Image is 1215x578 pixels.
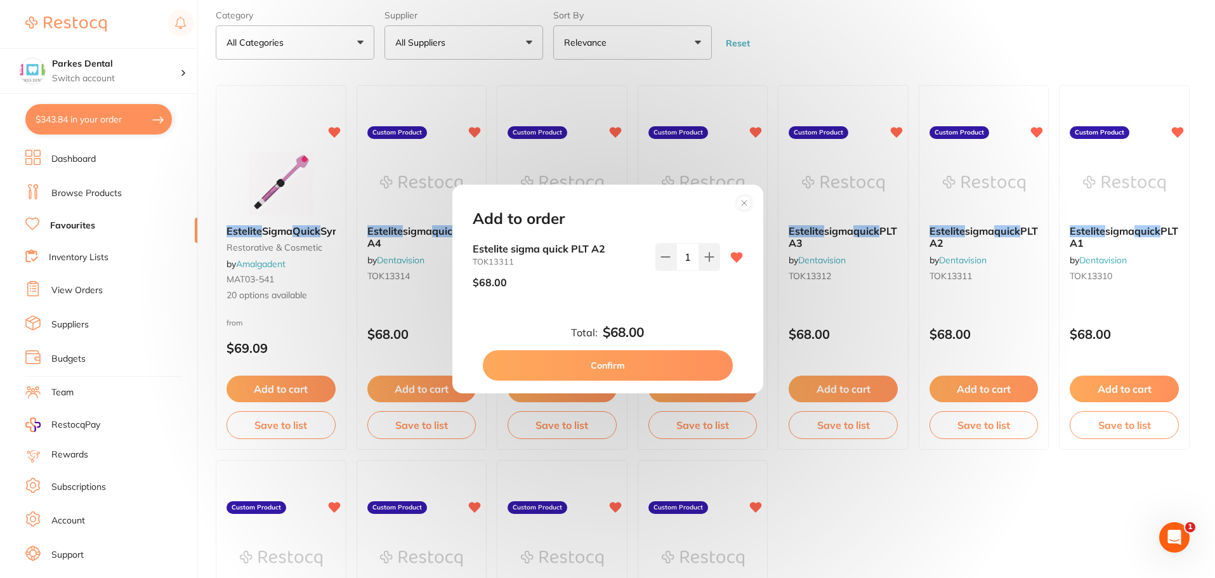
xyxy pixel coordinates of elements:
p: $68.00 [473,277,507,288]
iframe: Intercom live chat [1159,522,1190,553]
h2: Add to order [473,210,565,228]
span: 1 [1185,522,1195,532]
button: Confirm [483,350,733,381]
label: Total: [571,327,598,338]
b: $68.00 [603,325,644,340]
small: TOK13311 [473,257,645,266]
b: Estelite sigma quick PLT A2 [473,243,645,254]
